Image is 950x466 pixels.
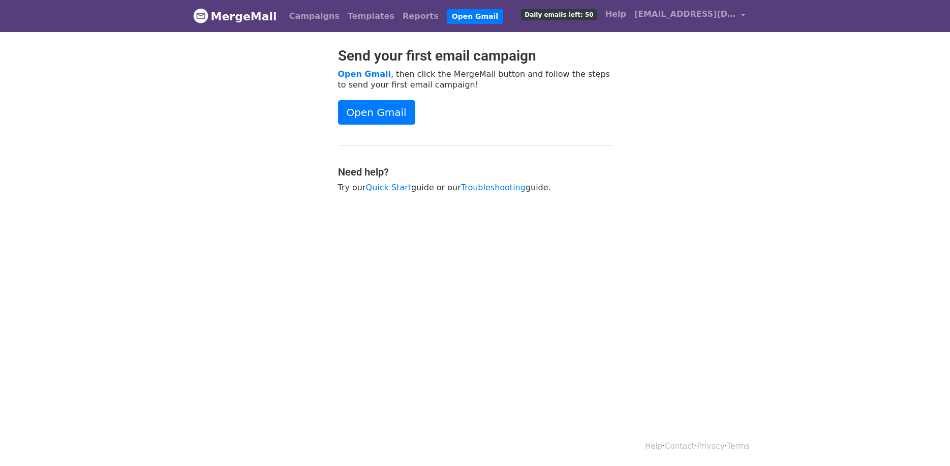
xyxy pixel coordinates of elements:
[447,9,503,24] a: Open Gmail
[366,183,411,192] a: Quick Start
[338,100,415,125] a: Open Gmail
[645,442,662,451] a: Help
[338,182,612,193] p: Try our guide or our guide.
[517,4,601,24] a: Daily emails left: 50
[193,8,208,23] img: MergeMail logo
[697,442,724,451] a: Privacy
[338,47,612,65] h2: Send your first email campaign
[521,9,597,20] span: Daily emails left: 50
[461,183,526,192] a: Troubleshooting
[193,6,277,27] a: MergeMail
[665,442,694,451] a: Contact
[601,4,630,24] a: Help
[630,4,749,28] a: [EMAIL_ADDRESS][DOMAIN_NAME]
[344,6,399,26] a: Templates
[634,8,736,20] span: [EMAIL_ADDRESS][DOMAIN_NAME]
[338,166,612,178] h4: Need help?
[338,69,612,90] p: , then click the MergeMail button and follow the steps to send your first email campaign!
[399,6,443,26] a: Reports
[899,417,950,466] iframe: Chat Widget
[285,6,344,26] a: Campaigns
[338,69,391,79] a: Open Gmail
[727,442,749,451] a: Terms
